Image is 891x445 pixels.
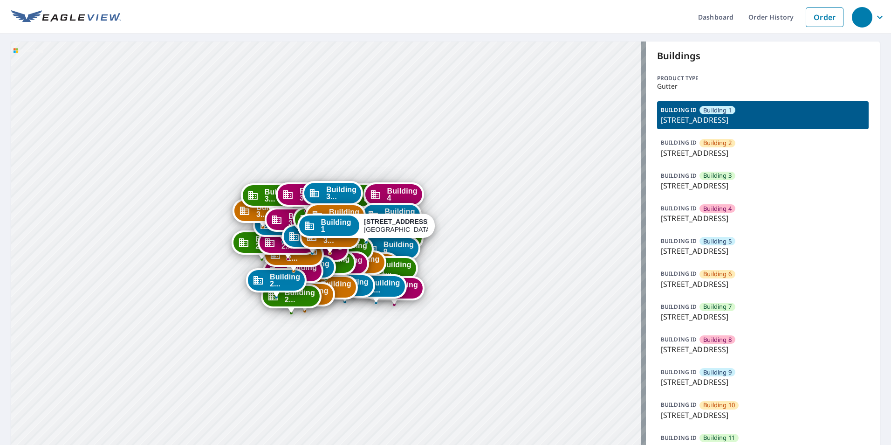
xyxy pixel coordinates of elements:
span: Building 4 [703,204,732,213]
span: Building 2 [703,139,732,147]
span: Building 1... [321,280,351,294]
span: Building 1... [370,279,400,293]
p: [STREET_ADDRESS] [661,114,865,125]
div: Dropped pin, building Building 36, Commercial property, 7627 East 37th Street North Wichita, KS 6... [276,182,336,211]
p: [STREET_ADDRESS] [661,278,865,290]
div: Dropped pin, building Building 11, Commercial property, 7627 East 37th Street North Wichita, KS 6... [357,256,418,285]
p: BUILDING ID [661,139,697,146]
span: Building 6 [703,270,732,278]
span: Building 9 [703,368,732,377]
span: Building 3... [256,204,287,218]
p: BUILDING ID [661,237,697,245]
p: [STREET_ADDRESS] [661,410,865,421]
span: Building 2... [285,289,315,303]
span: Building 10 [703,401,735,410]
p: [STREET_ADDRESS] [661,147,865,159]
a: Order [806,7,843,27]
div: Dropped pin, building Building 33, Commercial property, 7627 East 37th Street North Wichita, KS 6... [282,224,343,253]
div: Dropped pin, building Building 31, Commercial property, 7627 East 37th Street North Wichita, KS 6... [241,183,302,212]
p: Product type [657,74,869,83]
span: Building 2... [281,236,312,250]
p: BUILDING ID [661,106,697,114]
p: Gutter [657,83,869,90]
div: Dropped pin, building Building 5, Commercial property, 7627 East 37th Street North Wichita, KS 67226 [361,203,421,232]
span: Building 1 [703,106,732,115]
p: [STREET_ADDRESS] [661,245,865,257]
span: Building 5 [703,237,732,246]
div: Dropped pin, building Building 28, Commercial property, 7627 East 37th Street North Wichita, KS 6... [258,230,318,259]
div: Dropped pin, building Building 23, Commercial property, 7627 East 37th Street North Wichita, KS 6... [261,284,322,313]
span: Building 1 [321,219,355,233]
span: Building 3... [326,186,356,200]
span: Building 1... [381,261,411,275]
div: Dropped pin, building Building 37, Commercial property, 7627 East 37th Street North Wichita, KS 6... [302,181,363,210]
span: Building 3... [329,209,359,222]
span: Building 3... [300,188,330,202]
div: Dropped pin, building Building 32, Commercial property, 7627 East 37th Street North Wichita, KS 6... [265,208,325,236]
span: Building 5 [384,208,415,222]
div: Dropped pin, building Building 35, Commercial property, 7627 East 37th Street North Wichita, KS 6... [293,207,354,236]
span: Building 9 [384,241,414,255]
p: Buildings [657,49,869,63]
span: Building 2... [287,248,317,262]
span: Building 3... [323,230,354,244]
p: BUILDING ID [661,270,697,278]
div: Dropped pin, building Building 38, Commercial property, 7627 East 37th Street North Wichita, KS 6... [305,203,366,232]
span: Building 11 [703,433,735,442]
p: BUILDING ID [661,172,697,180]
div: [GEOGRAPHIC_DATA] [364,218,428,234]
div: Dropped pin, building Building 25, Commercial property, 7627 East 37th Street North Wichita, KS 6... [246,268,307,297]
span: Building 7 [703,302,732,311]
div: Dropped pin, building Building 9, Commercial property, 7627 East 37th Street North Wichita, KS 67226 [360,236,420,265]
span: Building 3... [265,188,295,202]
span: Building 2... [255,236,286,250]
span: Building 4 [387,188,417,202]
span: Building 2... [270,273,300,287]
p: BUILDING ID [661,303,697,311]
span: Building 3... [288,213,319,227]
span: Building 8 [703,335,732,344]
div: Dropped pin, building Building 4, Commercial property, 7627 East 37th Street North Wichita, KS 67226 [363,182,424,211]
div: Dropped pin, building Building 30, Commercial property, 7627 East 37th Street North Wichita, KS 6... [233,199,293,228]
p: BUILDING ID [661,204,697,212]
p: BUILDING ID [661,434,697,442]
p: BUILDING ID [661,401,697,409]
div: Dropped pin, building Building 1, Commercial property, 7627 East 37th Street North Wichita, KS 67226 [297,214,435,243]
div: Dropped pin, building Building 13, Commercial property, 7627 East 37th Street North Wichita, KS 6... [346,274,406,303]
p: [STREET_ADDRESS] [661,376,865,388]
span: Building 3 [703,171,732,180]
img: EV Logo [11,10,121,24]
p: [STREET_ADDRESS] [661,213,865,224]
p: [STREET_ADDRESS] [661,180,865,191]
p: [STREET_ADDRESS] [661,344,865,355]
strong: [STREET_ADDRESS] [364,218,430,225]
p: BUILDING ID [661,368,697,376]
p: BUILDING ID [661,335,697,343]
div: Dropped pin, building Building 27, Commercial property, 7627 East 37th Street North Wichita, KS 6... [232,230,292,259]
p: [STREET_ADDRESS] [661,311,865,322]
